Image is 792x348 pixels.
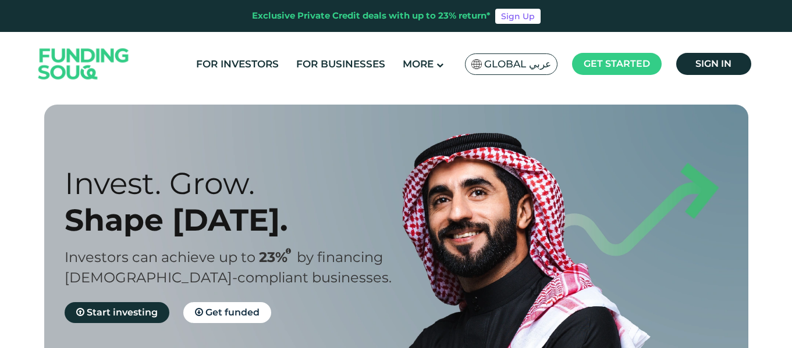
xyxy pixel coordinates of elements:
div: Exclusive Private Credit deals with up to 23% return* [252,9,491,23]
div: Invest. Grow. [65,165,417,202]
span: 23% [259,249,297,266]
a: Get funded [183,302,271,323]
a: Sign Up [495,9,541,24]
i: 23% IRR (expected) ~ 15% Net yield (expected) [286,248,291,254]
span: Sign in [695,58,731,69]
a: Start investing [65,302,169,323]
span: Start investing [87,307,158,318]
span: More [403,58,434,70]
span: Global عربي [484,58,551,71]
div: Shape [DATE]. [65,202,417,238]
img: SA Flag [471,59,482,69]
a: For Businesses [293,55,388,74]
img: Logo [27,35,141,94]
span: Get started [584,58,650,69]
a: Sign in [676,53,751,75]
a: For Investors [193,55,282,74]
span: Investors can achieve up to [65,249,255,266]
span: Get funded [205,307,260,318]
